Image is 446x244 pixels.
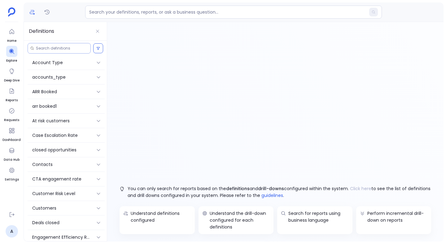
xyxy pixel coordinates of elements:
span: definitions [226,185,250,192]
div: Case Escalation Rate [28,128,105,142]
p: closed opportunities [32,146,77,153]
a: Deep Dive [4,66,20,83]
p: Customers [32,205,56,211]
span: Reports [6,98,18,103]
button: Definitions [27,7,37,17]
p: Deals closed [32,219,59,226]
p: Search for reports using business language [288,210,349,224]
img: petavue logo [8,7,15,17]
p: Understand definitions configured [131,210,191,224]
span: Settings [5,177,19,182]
h3: Definitions [29,27,54,35]
div: Account Type [28,55,105,70]
div: accounts_type [28,70,105,84]
span: drill-downs [258,185,284,192]
p: accounts_type [32,74,66,81]
span: Requests [4,118,19,123]
div: ARR Booked [28,85,105,99]
div: closed opportunities [28,143,105,157]
p: Case Escalation Rate [32,132,78,139]
button: Reports History [42,7,52,17]
span: Explore [6,58,17,63]
p: Contacts [32,161,53,168]
div: CTA engagement rate [28,172,105,186]
a: Explore [6,46,17,63]
a: Dashboard [2,125,21,142]
div: Customers [28,201,105,215]
a: A [6,225,18,237]
p: ARR Booked [32,88,57,95]
p: arr booked1 [32,103,57,110]
div: Customer Risk Level [28,186,105,201]
input: Search your definitions, reports, or ask a business question... [89,9,366,15]
a: Home [6,26,17,43]
p: Account Type [32,59,63,66]
a: Requests [4,105,19,123]
p: CTA engagement rate [32,176,81,182]
a: Data Hub [4,145,20,162]
div: Contacts [28,157,105,172]
div: At risk customers [28,114,105,128]
a: Settings [5,165,19,182]
p: You can only search for reports based on the and configured within the system. to see the list of... [128,185,431,199]
div: Deals closed [28,216,105,230]
div: arr booked1 [28,99,105,113]
span: Data Hub [4,157,20,162]
p: Perform incremental drill-down on reports [367,210,428,224]
span: Click here [350,185,371,192]
span: Home [6,38,17,43]
span: Dashboard [2,137,21,142]
p: Engagement Efficiency Rate [32,234,91,241]
a: guidelines [261,192,283,198]
a: Reports [6,85,18,103]
input: Search definitions [36,46,88,51]
p: Understand the drill-down configured for each definitions [210,210,270,230]
span: Deep Dive [4,78,20,83]
p: Customer Risk Level [32,190,75,197]
p: At risk customers [32,117,70,124]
